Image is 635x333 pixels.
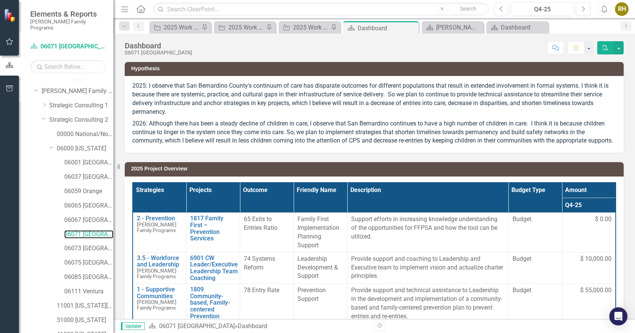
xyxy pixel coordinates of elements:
[49,116,113,124] a: Strategic Consulting 2
[125,50,192,56] div: 06071 [GEOGRAPHIC_DATA]
[595,215,612,224] span: $ 0.00
[153,3,489,16] input: Search ClearPoint...
[64,287,113,296] a: 06111 Ventura
[580,286,612,295] span: $ 55,000.00
[294,213,347,252] td: Double-Click to Edit
[609,307,627,325] div: Open Intercom Messenger
[449,4,487,14] button: Search
[133,213,186,252] td: Double-Click to Edit Right Click for Context Menu
[244,287,279,294] span: 78 Entry Rate
[424,23,482,32] a: [PERSON_NAME] Overview
[64,201,113,210] a: 06065 [GEOGRAPHIC_DATA]
[131,66,620,71] h3: Hypothesis
[244,255,275,271] span: 74 Systems Reform
[159,322,235,330] a: 06071 [GEOGRAPHIC_DATA]
[190,286,236,319] a: 1809 Community-based, Family-centered Prevention
[294,284,347,323] td: Double-Click to Edit
[30,19,106,31] small: [PERSON_NAME] Family Programs
[64,173,113,181] a: 06037 [GEOGRAPHIC_DATA]
[57,302,113,310] a: 11001 [US_STATE][GEOGRAPHIC_DATA]
[137,268,177,279] span: [PERSON_NAME] Family Programs
[294,252,347,283] td: Double-Click to Edit
[64,273,113,282] a: 06085 [GEOGRAPHIC_DATA][PERSON_NAME]
[30,9,106,19] span: Elements & Reports
[64,244,113,253] a: 06073 [GEOGRAPHIC_DATA]
[164,23,200,32] div: 2025 Work Plan/QPR
[57,144,113,153] a: 06000 [US_STATE]
[149,322,369,331] div: »
[57,316,113,325] a: 31000 [US_STATE]
[64,259,113,267] a: 06075 [GEOGRAPHIC_DATA]
[297,287,326,302] span: Prevention Support
[280,23,329,32] a: 2025 Work Plan/QPR
[137,215,182,222] a: 2 - Prevention
[64,187,113,196] a: 06059 Orange
[151,23,200,32] a: 2025 Work Plan/QPR
[347,213,509,252] td: Double-Click to Edit
[64,216,113,225] a: 06067 [GEOGRAPHIC_DATA]
[240,284,294,323] td: Double-Click to Edit
[240,213,294,252] td: Double-Click to Edit
[580,255,612,263] span: $ 10,000.00
[347,252,509,283] td: Double-Click to Edit
[615,2,629,16] button: RH
[513,255,558,263] span: Budget
[186,284,240,323] td: Double-Click to Edit Right Click for Context Menu
[501,23,546,32] div: Dashboard
[513,286,558,295] span: Budget
[562,252,616,283] td: Double-Click to Edit
[244,215,277,231] span: 65 Exits to Entries Ratio
[238,322,267,330] div: Dashboard
[64,158,113,167] a: 06001 [GEOGRAPHIC_DATA]
[228,23,264,32] div: 2025 Work Plan/QPR
[137,255,182,268] a: 3.5 - Workforce and Leadership
[460,6,476,12] span: Search
[42,87,113,96] a: [PERSON_NAME] Family Programs
[72,74,84,80] div: 99
[121,322,145,330] span: Updater
[137,221,177,233] span: [PERSON_NAME] Family Programs
[513,5,571,14] div: Q4-25
[297,215,339,249] span: Family First Implementation Planning Support
[488,23,546,32] a: Dashboard
[297,255,338,280] span: Leadership Development & Support
[125,42,192,50] div: Dashboard
[4,8,17,22] img: ClearPoint Strategy
[513,215,558,224] span: Budget
[351,286,505,321] p: Provide support and technical assistance to Leadership in the development and implementation of a...
[132,82,616,118] p: 2025: I observe that San Bernardino County's continuum of care has disparate outcomes for differe...
[30,60,106,73] input: Search Below...
[186,213,240,252] td: Double-Click to Edit Right Click for Context Menu
[351,255,505,281] p: Provide support and coaching to Leadership and Executive team to implement vision and actualize c...
[133,284,186,323] td: Double-Click to Edit Right Click for Context Menu
[511,2,574,16] button: Q4-25
[562,213,616,252] td: Double-Click to Edit
[133,252,186,283] td: Double-Click to Edit Right Click for Context Menu
[351,215,505,241] p: Support efforts in increasing knowledge understanding of the opportunities for FFPSA and how the ...
[190,255,238,281] a: 6901 CW Leader/Executive Leadership Team Coaching
[436,23,482,32] div: [PERSON_NAME] Overview
[358,23,417,33] div: Dashboard
[293,23,329,32] div: 2025 Work Plan/QPR
[64,230,113,239] a: 06071 [GEOGRAPHIC_DATA]
[131,166,620,172] h3: 2025 Project Overview
[57,130,113,139] a: 00000 National/No Jurisdiction (SC2)
[186,252,240,283] td: Double-Click to Edit Right Click for Context Menu
[30,42,106,51] a: 06071 [GEOGRAPHIC_DATA]
[216,23,264,32] a: 2025 Work Plan/QPR
[190,215,236,242] a: 1817 Family First – Prevention Services
[132,118,616,146] p: 2026: Although there has been a steady decline of children in care, I observe that San Bernardino...
[240,252,294,283] td: Double-Click to Edit
[347,284,509,323] td: Double-Click to Edit
[562,284,616,323] td: Double-Click to Edit
[137,299,177,311] span: [PERSON_NAME] Family Programs
[137,286,182,299] a: 1 - Supportive Communities
[49,101,113,110] a: Strategic Consulting 1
